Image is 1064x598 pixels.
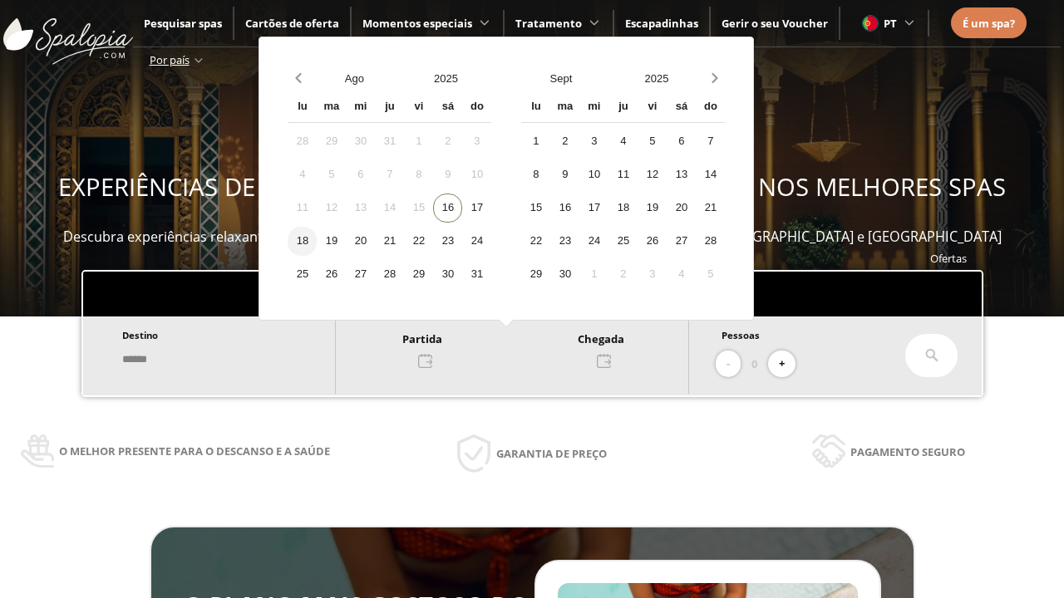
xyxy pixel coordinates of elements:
[521,227,550,256] div: 22
[638,227,667,256] div: 26
[433,227,462,256] div: 23
[346,93,375,122] div: mi
[317,160,346,189] div: 5
[716,350,741,378] button: -
[144,16,222,31] a: Pesquisar spas
[550,194,579,223] div: 16
[404,93,433,122] div: vi
[696,227,725,256] div: 28
[930,251,967,266] a: Ofertas
[550,227,579,256] div: 23
[521,160,550,189] div: 8
[722,329,760,341] span: Pessoas
[608,260,638,289] div: 2
[375,127,404,156] div: 31
[63,228,1002,246] span: Descubra experiências relaxantes, desfrute e ofereça momentos de bem-estar em mais de 400 spas em...
[579,227,608,256] div: 24
[3,2,133,65] img: ImgLogoSpalopia.BvClDcEz.svg
[521,194,550,223] div: 15
[122,329,158,341] span: Destino
[308,64,400,93] button: Open months overlay
[288,194,317,223] div: 11
[317,227,346,256] div: 19
[433,93,462,122] div: sá
[346,160,375,189] div: 6
[550,93,579,122] div: ma
[667,227,696,256] div: 27
[579,194,608,223] div: 17
[667,160,696,189] div: 13
[317,93,346,122] div: ma
[404,227,433,256] div: 22
[667,127,696,156] div: 6
[608,93,638,122] div: ju
[245,16,339,31] a: Cartões de oferta
[521,93,550,122] div: lu
[317,127,346,156] div: 29
[850,443,965,461] span: Pagamento seguro
[579,93,608,122] div: mi
[462,194,491,223] div: 17
[638,194,667,223] div: 19
[375,227,404,256] div: 21
[346,260,375,289] div: 27
[521,127,725,289] div: Calendar days
[696,93,725,122] div: do
[521,127,550,156] div: 1
[696,127,725,156] div: 7
[696,194,725,223] div: 21
[722,16,828,31] a: Gerir o seu Voucher
[579,260,608,289] div: 1
[375,194,404,223] div: 14
[608,227,638,256] div: 25
[400,64,491,93] button: Open years overlay
[433,194,462,223] div: 16
[433,160,462,189] div: 9
[317,260,346,289] div: 26
[462,127,491,156] div: 3
[579,160,608,189] div: 10
[404,194,433,223] div: 15
[288,127,317,156] div: 28
[288,227,317,256] div: 18
[346,127,375,156] div: 30
[59,442,330,460] span: O melhor presente para o descanso e a saúde
[433,127,462,156] div: 2
[667,194,696,223] div: 20
[462,260,491,289] div: 31
[375,93,404,122] div: ju
[58,170,1006,203] span: EXPERIÊNCIAS DE BEM-ESTAR PARA OFERECER E APROVEITAR NOS MELHORES SPAS
[150,52,190,67] span: Por país
[462,160,491,189] div: 10
[667,93,696,122] div: sá
[550,160,579,189] div: 9
[513,64,608,93] button: Open months overlay
[288,93,491,289] div: Calendar wrapper
[521,93,725,289] div: Calendar wrapper
[608,127,638,156] div: 4
[288,260,317,289] div: 25
[608,64,704,93] button: Open years overlay
[625,16,698,31] span: Escapadinhas
[288,93,317,122] div: lu
[346,194,375,223] div: 13
[288,127,491,289] div: Calendar days
[521,260,550,289] div: 29
[638,127,667,156] div: 5
[579,127,608,156] div: 3
[346,227,375,256] div: 20
[963,14,1015,32] a: É um spa?
[638,93,667,122] div: vi
[704,64,725,93] button: Next month
[404,160,433,189] div: 8
[608,194,638,223] div: 18
[288,160,317,189] div: 4
[433,260,462,289] div: 30
[550,260,579,289] div: 30
[404,260,433,289] div: 29
[317,194,346,223] div: 12
[550,127,579,156] div: 2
